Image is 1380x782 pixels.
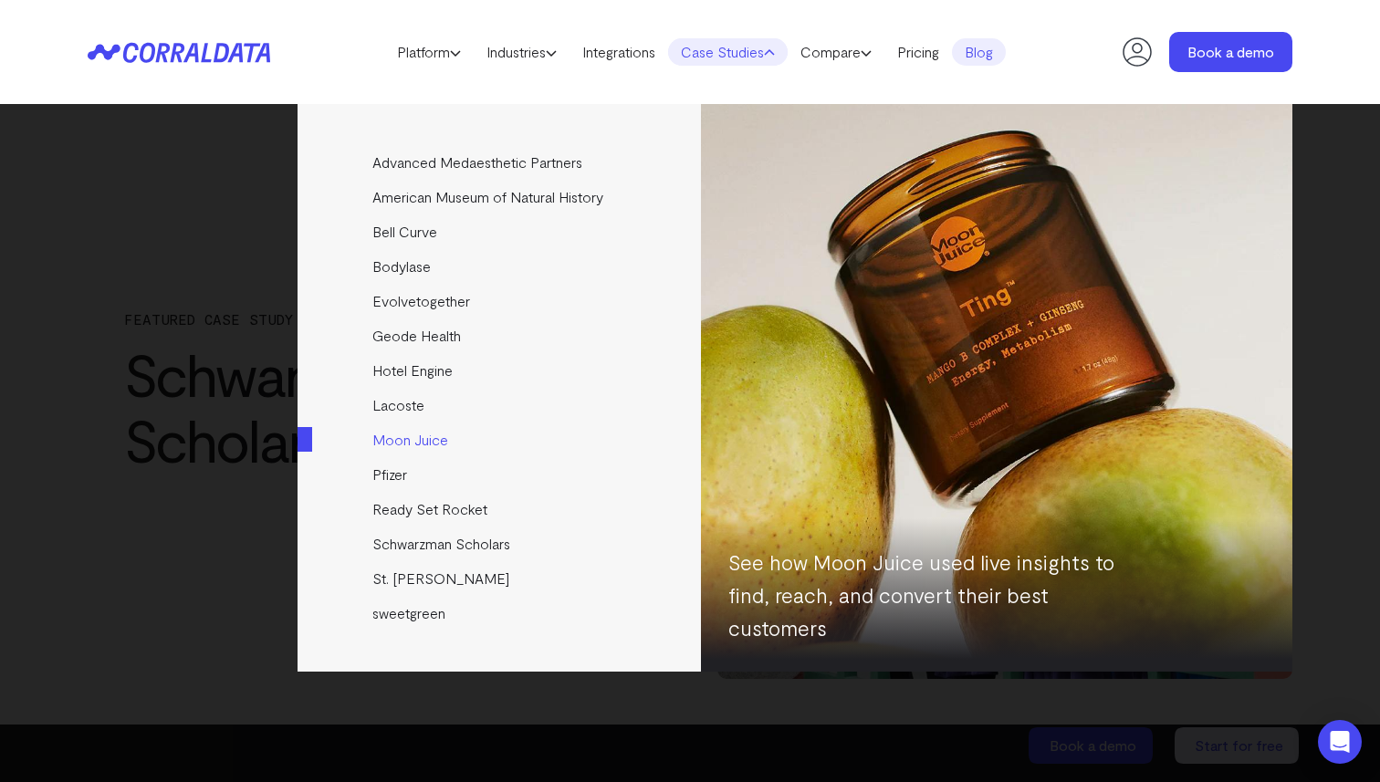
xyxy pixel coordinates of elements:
a: sweetgreen [298,596,704,631]
a: Ready Set Rocket [298,492,704,527]
a: Book a demo [1169,32,1292,72]
a: Bell Curve [298,214,704,249]
a: American Museum of Natural History [298,180,704,214]
a: Platform [384,38,474,66]
a: Integrations [570,38,668,66]
a: Pfizer [298,457,704,492]
div: Open Intercom Messenger [1318,720,1362,764]
a: Schwarzman Scholars [298,527,704,561]
p: See how Moon Juice used live insights to find, reach, and convert their best customers [728,546,1139,644]
a: Bodylase [298,249,704,284]
a: Industries [474,38,570,66]
a: Moon Juice [298,422,704,457]
a: Evolvetogether [298,284,704,318]
a: Geode Health [298,318,704,353]
a: Blog [952,38,1006,66]
a: Advanced Medaesthetic Partners [298,145,704,180]
a: Compare [788,38,884,66]
a: Lacoste [298,388,704,422]
a: Hotel Engine [298,353,704,388]
a: Pricing [884,38,952,66]
a: St. [PERSON_NAME] [298,561,704,596]
a: Case Studies [668,38,788,66]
